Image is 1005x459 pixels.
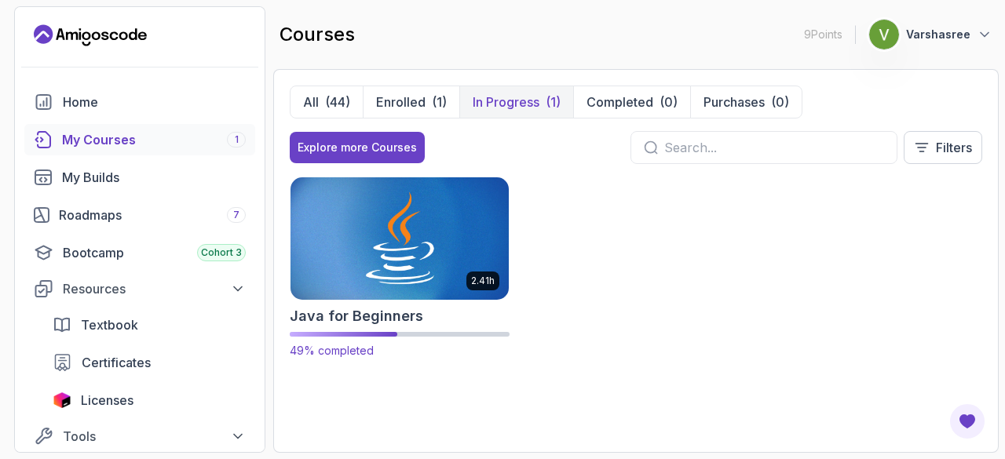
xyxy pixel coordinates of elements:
[904,131,982,164] button: Filters
[24,237,255,268] a: bootcamp
[59,206,246,224] div: Roadmaps
[936,138,972,157] p: Filters
[868,19,992,50] button: user profile imageVarshasree
[233,209,239,221] span: 7
[53,392,71,408] img: jetbrains icon
[280,22,355,47] h2: courses
[63,279,246,298] div: Resources
[24,199,255,231] a: roadmaps
[325,93,350,111] div: (44)
[24,124,255,155] a: courses
[459,86,573,118] button: In Progress(1)
[63,93,246,111] div: Home
[948,403,986,440] button: Open Feedback Button
[81,391,133,410] span: Licenses
[690,86,802,118] button: Purchases(0)
[43,384,255,416] a: licenses
[290,344,374,357] span: 49% completed
[24,275,255,303] button: Resources
[201,246,242,259] span: Cohort 3
[573,86,690,118] button: Completed(0)
[24,162,255,193] a: builds
[24,422,255,450] button: Tools
[376,93,426,111] p: Enrolled
[432,93,447,111] div: (1)
[290,132,425,163] button: Explore more Courses
[587,93,653,111] p: Completed
[869,20,899,49] img: user profile image
[303,93,319,111] p: All
[291,86,363,118] button: All(44)
[660,93,678,111] div: (0)
[63,243,246,262] div: Bootcamp
[771,93,789,111] div: (0)
[906,27,970,42] p: Varshasree
[804,27,842,42] p: 9 Points
[290,305,423,327] h2: Java for Beginners
[298,140,417,155] div: Explore more Courses
[235,133,239,146] span: 1
[34,23,147,48] a: Landing page
[363,86,459,118] button: Enrolled(1)
[62,130,246,149] div: My Courses
[62,168,246,187] div: My Builds
[703,93,765,111] p: Purchases
[63,427,246,446] div: Tools
[82,353,151,372] span: Certificates
[81,315,138,334] span: Textbook
[43,347,255,378] a: certificates
[664,138,884,157] input: Search...
[471,275,495,287] p: 2.41h
[24,86,255,118] a: home
[285,174,514,302] img: Java for Beginners card
[473,93,539,111] p: In Progress
[43,309,255,341] a: textbook
[546,93,561,111] div: (1)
